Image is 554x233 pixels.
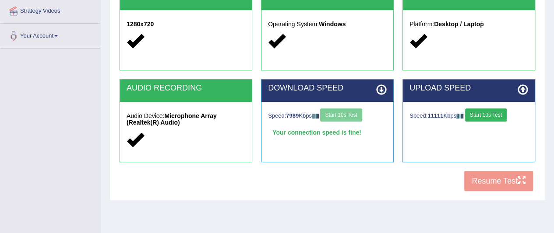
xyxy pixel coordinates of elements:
strong: Windows [319,21,346,28]
img: ajax-loader-fb-connection.gif [456,114,463,118]
h2: AUDIO RECORDING [127,84,245,93]
strong: 7989 [286,112,299,119]
h2: UPLOAD SPEED [409,84,528,93]
h5: Operating System: [268,21,387,28]
strong: Desktop / Laptop [434,21,484,28]
h5: Audio Device: [127,113,245,126]
div: Speed: Kbps [268,108,387,124]
strong: 1280x720 [127,21,154,28]
a: Your Account [0,24,100,45]
img: ajax-loader-fb-connection.gif [312,114,319,118]
strong: 11111 [427,112,443,119]
h5: Platform: [409,21,528,28]
h2: DOWNLOAD SPEED [268,84,387,93]
div: Your connection speed is fine! [268,126,387,139]
strong: Microphone Array (Realtek(R) Audio) [127,112,217,126]
div: Speed: Kbps [409,108,528,124]
button: Start 10s Test [465,108,507,122]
